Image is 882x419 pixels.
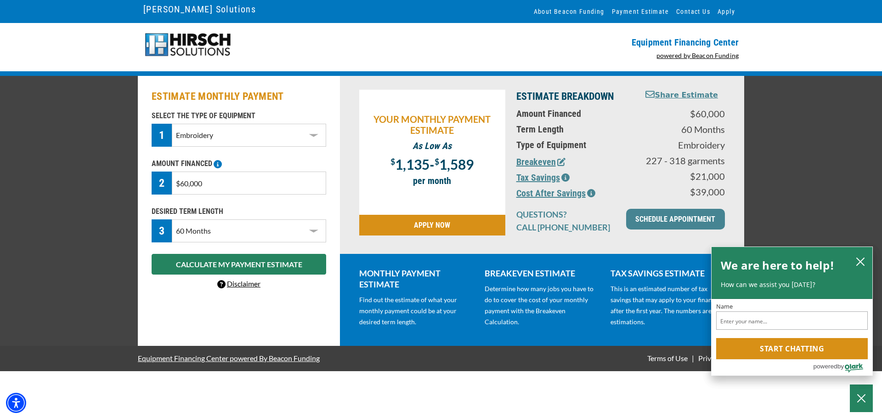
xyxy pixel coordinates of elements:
p: per month [364,175,501,186]
div: Accessibility Menu [6,393,26,413]
a: Powered by Olark [813,360,872,375]
p: Embroidery [645,139,725,150]
input: $ [172,172,326,195]
button: Start chatting [716,338,868,359]
h2: We are here to help! [721,256,834,275]
p: As Low As [364,140,501,151]
span: $ [390,156,395,166]
p: ESTIMATE BREAKDOWN [516,90,633,103]
p: 60 Months [645,124,725,135]
a: Equipment Financing Center powered By Beacon Funding - open in a new tab [138,347,320,369]
p: 227 - 318 garments [645,155,725,166]
label: Name [716,304,868,310]
p: $39,000 [645,186,725,197]
span: powered [813,361,837,372]
p: Determine how many jobs you have to do to cover the cost of your monthly payment with the Breakev... [485,283,599,327]
div: 1 [152,124,172,147]
input: Name [716,311,868,330]
div: 3 [152,219,172,242]
p: MONTHLY PAYMENT ESTIMATE [359,268,474,290]
a: Terms of Use - open in a new tab [645,354,690,362]
a: Disclaimer [217,279,260,288]
p: SELECT THE TYPE OF EQUIPMENT [152,110,326,121]
span: 1,135 [395,156,430,172]
span: by [837,361,844,372]
p: Equipment Financing Center [447,37,739,48]
h2: ESTIMATE MONTHLY PAYMENT [152,90,326,103]
p: $21,000 [645,171,725,182]
p: BREAKEVEN ESTIMATE [485,268,599,279]
button: close chatbox [853,255,868,268]
a: [PERSON_NAME] Solutions [143,1,256,17]
p: QUESTIONS? [516,209,615,220]
a: SCHEDULE APPOINTMENT [626,209,725,230]
p: Term Length [516,124,633,135]
button: CALCULATE MY PAYMENT ESTIMATE [152,254,326,275]
p: AMOUNT FINANCED [152,158,326,169]
div: 2 [152,172,172,195]
p: This is an estimated number of tax savings that may apply to your financing after the first year.... [611,283,725,327]
div: olark chatbox [711,247,873,376]
p: - [364,156,501,171]
button: Breakeven [516,155,565,169]
p: CALL [PHONE_NUMBER] [516,222,615,233]
span: 1,589 [439,156,474,172]
a: APPLY NOW [359,215,505,235]
a: powered by Beacon Funding - open in a new tab [656,52,739,59]
p: YOUR MONTHLY PAYMENT ESTIMATE [364,114,501,136]
span: | [692,354,694,362]
button: Tax Savings [516,171,570,184]
button: Cost After Savings [516,186,595,200]
p: Type of Equipment [516,139,633,150]
button: Close Chatbox [850,385,873,412]
span: $ [435,156,439,166]
p: Find out the estimate of what your monthly payment could be at your desired term length. [359,294,474,327]
p: DESIRED TERM LENGTH [152,206,326,217]
img: logo [143,32,232,57]
p: Amount Financed [516,108,633,119]
p: $60,000 [645,108,725,119]
a: Privacy Policy - open in a new tab [696,354,744,362]
p: TAX SAVINGS ESTIMATE [611,268,725,279]
button: Share Estimate [645,90,718,101]
p: How can we assist you [DATE]? [721,280,863,289]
